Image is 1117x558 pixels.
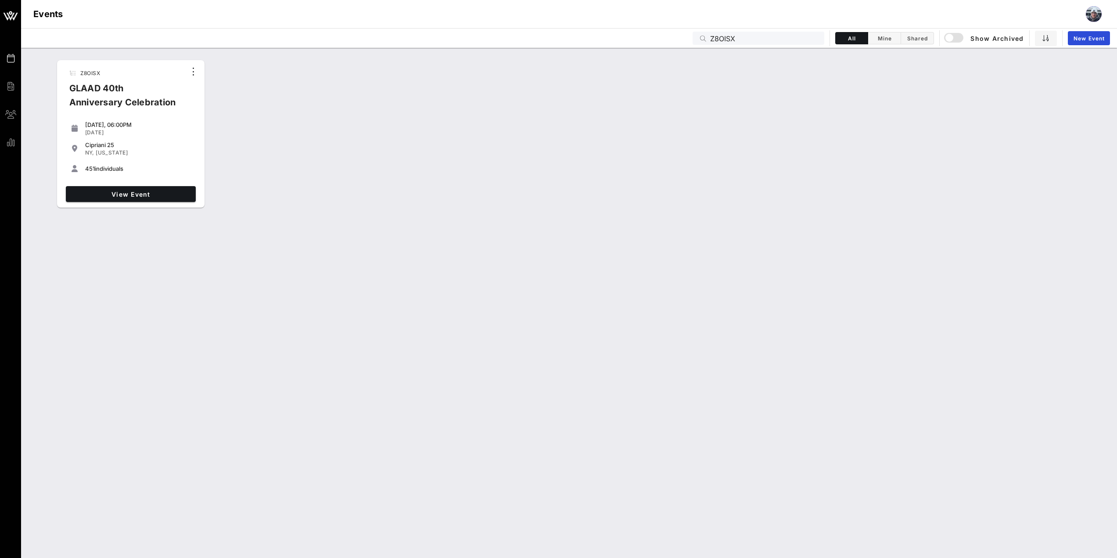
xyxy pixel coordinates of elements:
[85,121,192,128] div: [DATE], 06:00PM
[901,32,934,44] button: Shared
[873,35,895,42] span: Mine
[66,186,196,202] a: View Event
[96,149,128,156] span: [US_STATE]
[62,81,186,116] div: GLAAD 40th Anniversary Celebration
[80,70,100,76] span: Z8OISX
[945,33,1024,43] span: Show Archived
[33,7,63,21] h1: Events
[85,165,192,172] div: individuals
[85,149,94,156] span: NY,
[1073,35,1105,42] span: New Event
[85,141,192,148] div: Cipriani 25
[841,35,862,42] span: All
[906,35,928,42] span: Shared
[1068,31,1110,45] a: New Event
[85,165,95,172] span: 451
[85,129,192,136] div: [DATE]
[868,32,901,44] button: Mine
[835,32,868,44] button: All
[69,191,192,198] span: View Event
[945,30,1024,46] button: Show Archived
